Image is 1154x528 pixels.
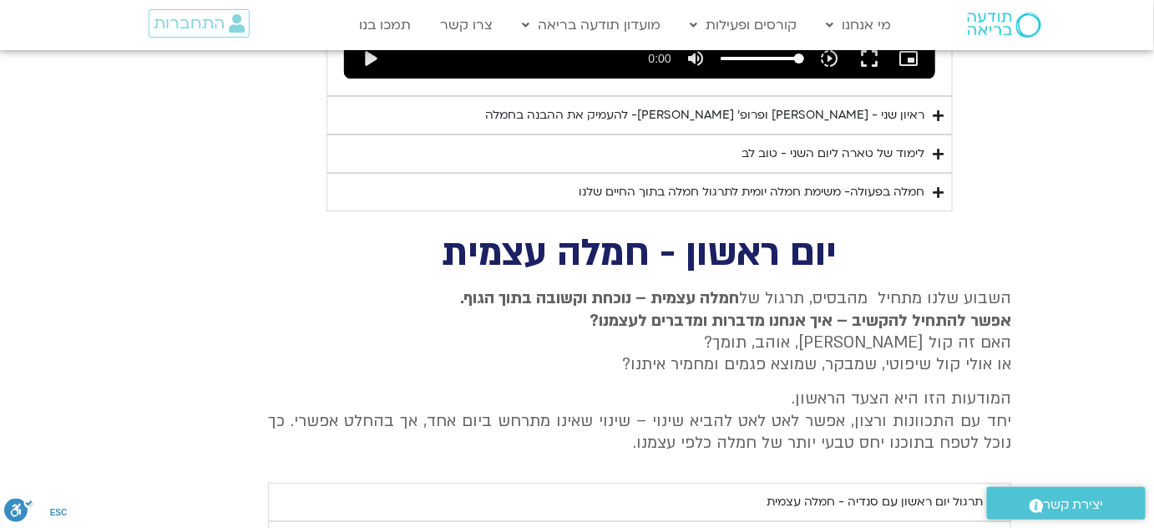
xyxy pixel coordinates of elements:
a: תמכו בנו [352,9,420,41]
a: קורסים ופעילות [682,9,806,41]
a: מי אנחנו [818,9,900,41]
a: יצירת קשר [987,487,1146,520]
summary: תרגול יום ראשון עם סנדיה - חמלה עצמית [268,483,1011,521]
a: התחברות [149,9,250,38]
div: ראיון שני - [PERSON_NAME] ופרופ׳ [PERSON_NAME]- להעמיק את ההבנה בחמלה [485,105,924,125]
p: המודעות הזו היא הצעד הראשון. יחד עם התכוונות ורצון, אפשר לאט לאט להביא שינוי – שינוי שאינו מתרחש ... [268,388,1011,454]
strong: חמלה עצמית – נוכחת וקשובה בתוך הגוף. אפשר להתחיל להקשיב – איך אנחנו מדברות ומדברים לעצמנו? [460,287,1011,331]
a: מועדון תודעה בריאה [514,9,670,41]
img: תודעה בריאה [968,13,1041,38]
summary: לימוד של טארה ליום השני - טוב לב [326,135,953,173]
div: תרגול יום ראשון עם סנדיה - חמלה עצמית [767,492,983,512]
a: צרו קשר [433,9,502,41]
span: התחברות [154,14,225,33]
p: השבוע שלנו מתחיל מהבסיס, תרגול של האם זה קול [PERSON_NAME], אוהב, תומך? או אולי קול שיפוטי, שמבקר... [268,287,1011,376]
summary: ראיון שני - [PERSON_NAME] ופרופ׳ [PERSON_NAME]- להעמיק את ההבנה בחמלה [326,96,953,135]
span: יצירת קשר [1044,494,1104,516]
div: חמלה בפעולה- משימת חמלה יומית לתרגול חמלה בתוך החיים שלנו [579,182,924,202]
h2: יום ראשון - חמלה עצמית [268,236,1011,271]
div: לימוד של טארה ליום השני - טוב לב [741,144,924,164]
summary: חמלה בפעולה- משימת חמלה יומית לתרגול חמלה בתוך החיים שלנו [326,173,953,211]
